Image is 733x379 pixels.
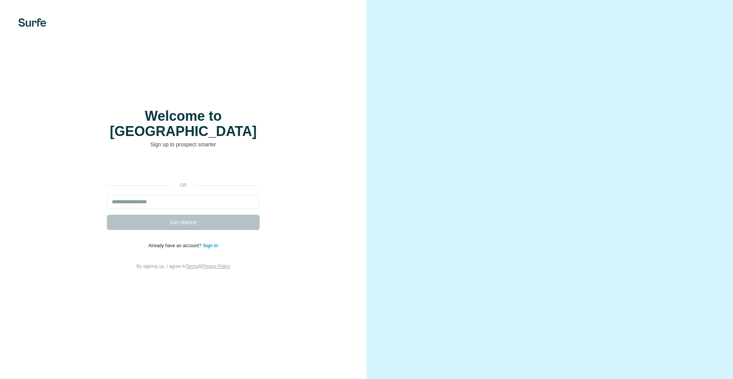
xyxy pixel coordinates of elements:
[18,18,46,27] img: Surfe's logo
[186,264,199,269] a: Terms
[137,264,230,269] span: By signing up, I agree to &
[103,160,263,177] iframe: Sign in with Google Button
[107,109,260,139] h1: Welcome to [GEOGRAPHIC_DATA]
[107,141,260,148] p: Sign up to prospect smarter
[202,264,230,269] a: Privacy Policy
[149,243,203,248] span: Already have an account?
[171,182,195,189] p: or
[203,243,218,248] a: Sign in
